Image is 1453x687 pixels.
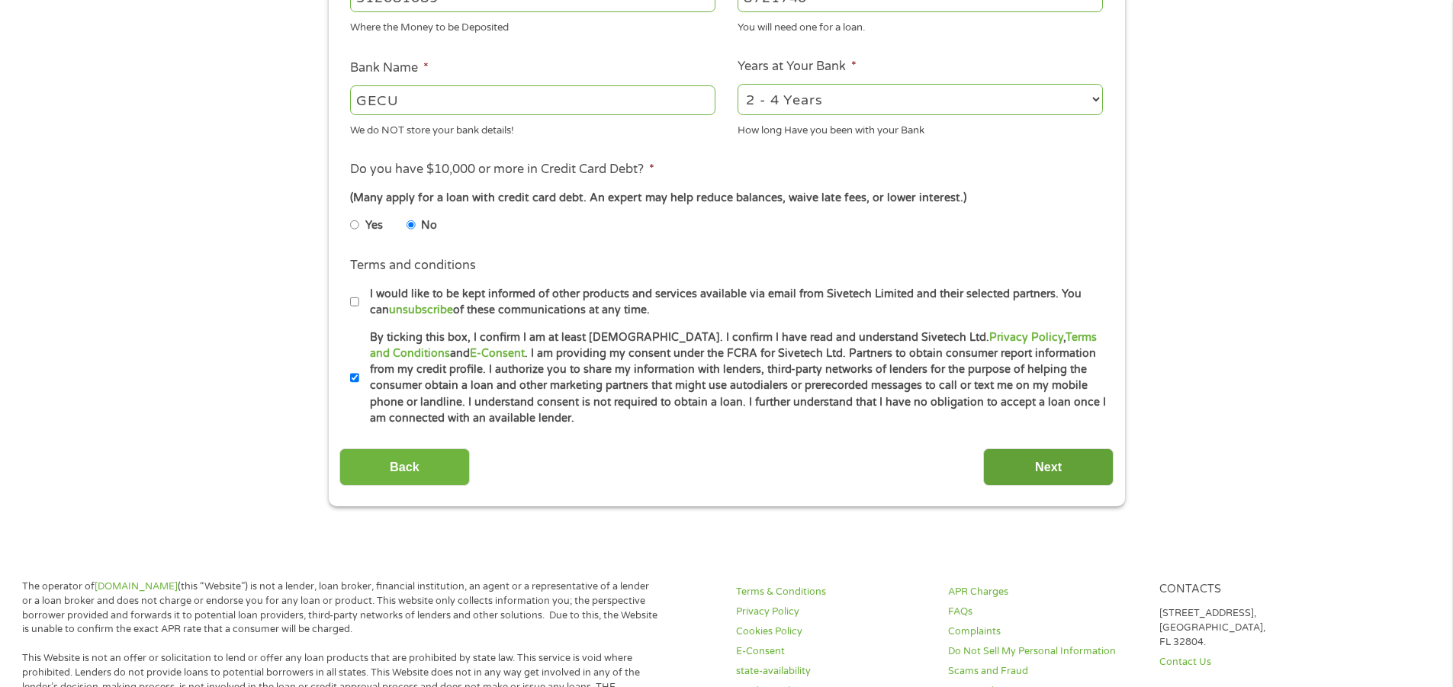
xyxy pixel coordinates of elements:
[365,217,383,234] label: Yes
[1159,606,1353,650] p: [STREET_ADDRESS], [GEOGRAPHIC_DATA], FL 32804.
[948,624,1142,639] a: Complaints
[948,605,1142,619] a: FAQs
[350,258,476,274] label: Terms and conditions
[736,624,930,639] a: Cookies Policy
[370,331,1097,360] a: Terms and Conditions
[470,347,525,360] a: E-Consent
[738,117,1103,138] div: How long Have you been with your Bank
[948,585,1142,599] a: APR Charges
[350,60,429,76] label: Bank Name
[948,644,1142,659] a: Do Not Sell My Personal Information
[389,303,453,316] a: unsubscribe
[339,448,470,486] input: Back
[359,286,1107,319] label: I would like to be kept informed of other products and services available via email from Sivetech...
[22,579,658,637] p: The operator of (this “Website”) is not a lender, loan broker, financial institution, an agent or...
[421,217,437,234] label: No
[1159,655,1353,669] a: Contact Us
[736,644,930,659] a: E-Consent
[989,331,1063,344] a: Privacy Policy
[736,585,930,599] a: Terms & Conditions
[350,117,715,138] div: We do NOT store your bank details!
[95,580,178,592] a: [DOMAIN_NAME]
[350,162,654,178] label: Do you have $10,000 or more in Credit Card Debt?
[359,329,1107,427] label: By ticking this box, I confirm I am at least [DEMOGRAPHIC_DATA]. I confirm I have read and unders...
[983,448,1114,486] input: Next
[736,605,930,619] a: Privacy Policy
[350,190,1102,207] div: (Many apply for a loan with credit card debt. An expert may help reduce balances, waive late fees...
[738,59,857,75] label: Years at Your Bank
[1159,583,1353,597] h4: Contacts
[738,15,1103,36] div: You will need one for a loan.
[948,664,1142,679] a: Scams and Fraud
[350,15,715,36] div: Where the Money to be Deposited
[736,664,930,679] a: state-availability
